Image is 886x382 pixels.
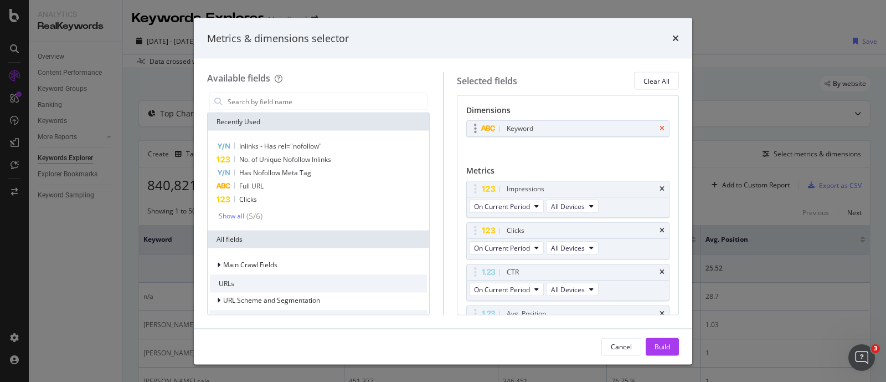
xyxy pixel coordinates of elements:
button: Upload attachment [53,297,61,306]
div: times [660,227,664,234]
div: Clear All [643,76,669,85]
span: URL Scheme and Segmentation [223,296,320,305]
div: URLs [210,275,427,293]
strong: Submitted [90,129,132,137]
div: Clicks [507,225,524,236]
div: Build [655,342,670,351]
div: Available fields [207,72,270,84]
div: ImpressionstimesOn Current PeriodAll Devices [466,181,670,218]
p: Active in the last 15m [54,14,133,25]
div: Keywordtimes [466,120,670,137]
div: Rankings [210,310,427,328]
iframe: Intercom live chat [848,344,875,371]
div: times [660,186,664,192]
button: Build [646,338,679,355]
span: Inlinks - Has rel="nofollow" [239,141,322,151]
div: Avg. PositiontimesOn Current PeriodAll Devices [466,305,670,343]
div: Impressions [507,184,544,195]
div: times [660,269,664,276]
button: Emoji picker [17,297,26,306]
div: CTR [507,267,519,278]
div: CTRtimesOn Current PeriodAll Devices [466,264,670,301]
span: [PERSON_NAME] | Empty log files [50,45,185,54]
div: Hello Ciaran, Thank you for reaching out. Our tech team fixed an issue that was affecting the Log... [18,172,173,270]
span: Has Nofollow Meta Tag [239,168,311,177]
img: Profile image for Chiara [32,6,49,24]
div: times [660,125,664,132]
div: Close [194,4,214,24]
div: ( 5 / 6 ) [244,211,262,222]
button: Home [173,4,194,26]
div: joined the conversation [48,89,189,99]
span: All Devices [551,284,585,294]
div: [DATE] [9,151,213,166]
h1: [PERSON_NAME] [54,6,126,14]
button: Gif picker [35,297,44,306]
div: Recently Used [208,113,429,131]
button: On Current Period [469,200,544,213]
span: All Devices [551,201,585,211]
span: Main Crawl Fields [223,260,277,269]
span: Full URL [239,181,264,191]
div: Hello Ciaran,Thank you for reaching out.Our tech team fixed an issue that was affecting the Log f... [9,166,182,293]
div: Metrics & dimensions selector [207,31,349,45]
button: Clear All [634,72,679,90]
span: Ticket has been created • 23h ago [58,118,178,126]
input: Search by field name [226,93,427,110]
div: All fields [208,231,429,248]
div: Chiara says… [9,113,213,151]
textarea: Message… [9,274,212,293]
button: Cancel [601,338,641,355]
button: All Devices [546,200,599,213]
img: Profile image for Chiara [33,89,44,100]
div: Selected fields [457,74,517,87]
div: ClickstimesOn Current PeriodAll Devices [466,222,670,259]
button: On Current Period [469,241,544,254]
button: go back [7,4,28,26]
div: Show all [219,212,244,220]
button: All Devices [546,283,599,296]
span: On Current Period [474,284,530,294]
button: Send a message… [190,293,208,310]
div: times [672,31,679,45]
button: On Current Period [469,283,544,296]
span: On Current Period [474,243,530,252]
div: Chiara says… [9,87,213,113]
div: Dimensions [466,105,670,120]
div: Keyword [507,123,533,134]
span: No. of Unique Nofollow Inlinks [239,155,331,164]
div: times [660,310,664,317]
a: [PERSON_NAME] | Empty log files [27,38,194,61]
div: Cancel [611,342,632,351]
div: Chiara says… [9,166,213,313]
span: 3 [871,344,880,353]
button: All Devices [546,241,599,254]
span: Clicks [239,195,257,204]
span: On Current Period [474,201,530,211]
div: modal [194,18,692,364]
div: Avg. Position [507,308,546,319]
span: All Devices [551,243,585,252]
button: Start recording [70,297,79,306]
div: Metrics [466,165,670,181]
b: [PERSON_NAME] [48,90,110,98]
